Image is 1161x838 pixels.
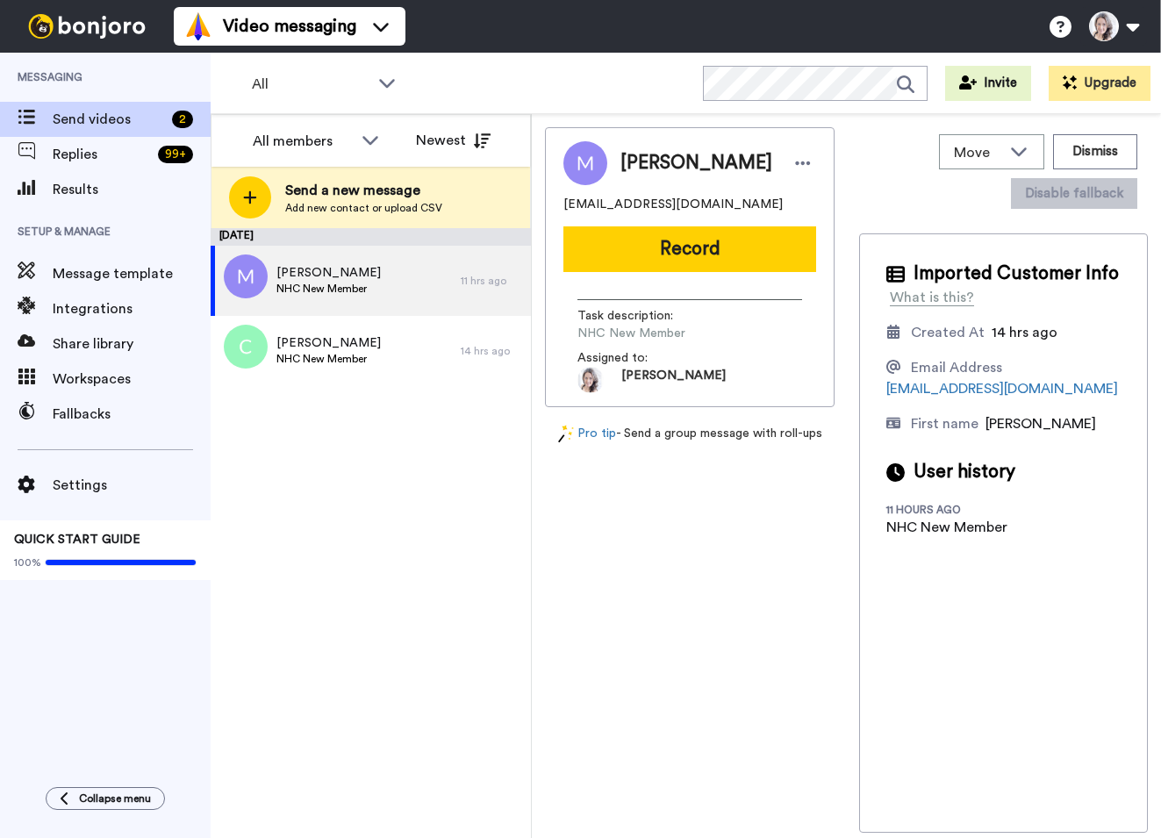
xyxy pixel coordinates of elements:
span: NHC New Member [276,352,381,366]
div: Email Address [911,357,1002,378]
span: Integrations [53,298,211,319]
span: Send videos [53,109,165,130]
div: All members [253,131,353,152]
span: [PERSON_NAME] [985,417,1096,431]
span: User history [914,459,1015,485]
span: Collapse menu [79,791,151,806]
span: Add new contact or upload CSV [285,201,442,215]
span: Task description : [577,307,700,325]
img: magic-wand.svg [558,425,574,443]
span: [PERSON_NAME] [276,264,381,282]
img: c.png [224,325,268,369]
button: Record [563,226,816,272]
img: vm-color.svg [184,12,212,40]
span: [PERSON_NAME] [621,367,726,393]
button: Disable fallback [1011,178,1137,209]
span: Send a new message [285,180,442,201]
span: Share library [53,333,211,355]
a: Pro tip [558,425,616,443]
div: 14 hrs ago [461,344,522,358]
img: Image of Melissa [563,141,607,185]
div: 11 hrs ago [461,274,522,288]
div: 11 hours ago [886,503,1000,517]
span: Replies [53,144,151,165]
span: 100% [14,555,41,569]
span: Imported Customer Info [914,261,1119,287]
span: Fallbacks [53,404,211,425]
span: Settings [53,475,211,496]
span: [PERSON_NAME] [620,150,772,176]
span: Move [954,142,1001,163]
div: First name [911,413,978,434]
span: [EMAIL_ADDRESS][DOMAIN_NAME] [563,196,783,213]
span: NHC New Member [276,282,381,296]
button: Upgrade [1049,66,1150,101]
span: Workspaces [53,369,211,390]
button: Invite [945,66,1031,101]
img: m.png [224,254,268,298]
button: Newest [403,123,504,158]
span: [PERSON_NAME] [276,334,381,352]
button: Collapse menu [46,787,165,810]
a: [EMAIL_ADDRESS][DOMAIN_NAME] [886,382,1118,396]
div: 99 + [158,146,193,163]
span: Video messaging [223,14,356,39]
div: - Send a group message with roll-ups [545,425,835,443]
span: Assigned to: [577,349,700,367]
span: QUICK START GUIDE [14,534,140,546]
div: NHC New Member [886,517,1007,538]
div: What is this? [890,287,974,308]
span: Message template [53,263,211,284]
div: 2 [172,111,193,128]
img: c3babc89-4b95-4960-b3e1-2b08a0a8c5ea-1507173770.jpg [577,367,604,393]
span: Results [53,179,211,200]
div: [DATE] [211,228,531,246]
img: bj-logo-header-white.svg [21,14,153,39]
span: NHC New Member [577,325,744,342]
span: 14 hrs ago [992,326,1057,340]
button: Dismiss [1053,134,1137,169]
span: All [252,74,369,95]
div: Created At [911,322,985,343]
